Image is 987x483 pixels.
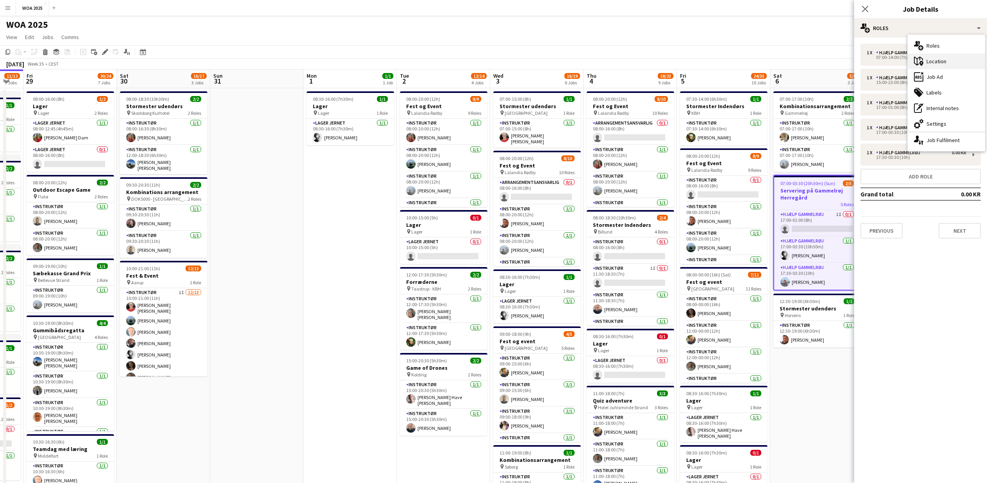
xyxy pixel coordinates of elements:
h3: Lager [680,397,767,404]
app-job-card: 08:30-16:00 (7h30m)1/1Lager Lager1 RoleLager Jernet1/108:30-16:00 (7h30m)[PERSON_NAME] [493,269,581,323]
span: [GEOGRAPHIC_DATA] [38,334,81,340]
span: 8/10 [561,155,575,161]
h3: Game of Drones [400,364,487,371]
span: Lager [598,348,609,353]
span: 1/1 [377,96,388,102]
app-card-role: Instruktør1/108:00-20:00 (12h)[PERSON_NAME] [680,229,767,255]
app-card-role: Instruktør1/109:00-19:00 (10h)[PERSON_NAME] [27,286,114,312]
app-card-role: Instruktør1/108:00-00:00 (16h)[PERSON_NAME] [680,294,767,321]
h3: Forræderne [400,278,487,285]
span: 8/9 [750,153,761,159]
span: 2 Roles [468,372,481,378]
span: Søborg [505,464,518,470]
div: 09:00-18:00 (9h)4/5Fest og event [GEOGRAPHIC_DATA]5 RolesInstruktør1/109:00-15:00 (6h)[PERSON_NAM... [493,326,581,442]
span: Gammelrøj [785,110,808,116]
span: 11 Roles [746,286,761,292]
app-card-role: Instruktør1/112:00-00:00 (12h)[PERSON_NAME] [680,348,767,374]
div: Job Ad [908,69,985,85]
div: 12:00-17:30 (5h30m)2/2Forræderne Taastrup - KBH2 RolesInstruktør1/112:00-17:30 (5h30m)[PERSON_NAM... [400,267,487,350]
app-card-role: Instruktør1/110:30-19:00 (8h30m)[PERSON_NAME] [27,372,114,398]
div: 07:00-15:00 (8h)1/1Stormester udendørs [GEOGRAPHIC_DATA]1 RoleInstruktør1/107:00-15:00 (8h)[PERSO... [493,91,581,148]
span: 12/13 [186,266,201,271]
span: [GEOGRAPHIC_DATA] [505,110,548,116]
span: 1 Role [377,110,388,116]
h3: Lager [493,281,581,288]
h3: Fest og Event [493,162,581,169]
button: Next [939,223,981,239]
span: 2 Roles [1,416,14,422]
span: 08:00-16:00 (8h) [33,96,64,102]
span: 08:30-16:00 (7h30m) [686,450,727,456]
span: 11:00-19:00 (8h) [500,450,531,456]
app-card-role: Instruktør1/111:30-18:30 (7h) [587,317,674,344]
app-card-role: Arrangementsansvarlig0/108:00-16:00 (8h) [493,178,581,205]
h3: Stormester udendørs [120,103,207,110]
app-card-role: Instruktør1/110:30-19:00 (8h30m)[PERSON_NAME] [PERSON_NAME] [27,398,114,427]
div: 08:00-20:00 (12h)2/2Outdoor Escape Game Flatø2 RolesInstruktør1/108:00-20:00 (12h)[PERSON_NAME]In... [27,175,114,255]
app-card-role: Instruktør1/109:00-18:00 (9h) [493,433,581,460]
a: Jobs [39,32,57,42]
span: Lager [318,110,329,116]
span: 1 Role [96,453,108,459]
span: 0/1 [750,450,761,456]
span: 0/1 [657,333,668,339]
span: 2/5 [843,180,854,186]
app-card-role: Lager Jernet1/108:30-16:00 (7h30m)[PERSON_NAME] [493,297,581,323]
app-card-role: Instruktør1/108:00-20:00 (12h)[PERSON_NAME] [400,145,487,172]
span: 3/3 [657,390,668,396]
app-card-role: Instruktør1/109:00-18:00 (9h)[PERSON_NAME] [493,407,581,433]
span: 1 Role [750,405,761,410]
app-card-role: Instruktør1/108:00-20:00 (12h)[PERSON_NAME] [27,202,114,229]
span: 2 Roles [188,110,201,116]
div: 09:00-19:00 (10h)1/1Sæbekasse Grand Prix Bellevue Strand1 RoleInstruktør1/109:00-19:00 (10h)[PERS... [27,258,114,312]
span: 08:00-20:00 (12h) [593,96,627,102]
app-job-card: 07:00-03:30 (20h30m) (Sun)2/5Servering på Gammelrøj Herregård5 Roles Hjælp Gammelrøj0/115:00-23:0... [773,175,861,291]
app-job-card: 10:00-15:00 (5h)0/1Lager Lager1 RoleLager Jernet0/110:00-15:00 (5h) [400,210,487,264]
h3: Fest og event [680,278,767,285]
h3: Fest og Event [680,160,767,167]
app-job-card: 07:00-17:00 (10h)2/2Kombinationsarrangement Gammelrøj2 RolesInstruktør1/107:00-17:00 (10h)[PERSON... [773,91,861,172]
span: 1/1 [750,96,761,102]
app-job-card: 08:00-18:30 (10h30m)2/4Stormester Indendørs Billund4 RolesInstruktør0/108:00-16:00 (8h) Instruktø... [587,210,674,326]
app-card-role: Instruktør1/107:00-15:00 (8h)[PERSON_NAME] [PERSON_NAME] [493,119,581,148]
app-card-role: Instruktør1/109:00-15:00 (6h)[PERSON_NAME] [493,380,581,407]
span: Hotel Juhlsminde Strand [598,405,648,410]
app-card-role: Instruktør1/108:00-20:00 (12h)[PERSON_NAME] [680,202,767,229]
app-card-role: Instruktør1/109:30-20:30 (11h)[PERSON_NAME] [120,205,207,231]
span: Flatø [38,194,48,200]
span: 1/1 [564,274,575,280]
h3: Teamdag med læring [27,446,114,453]
app-card-role: Instruktør1/107:00-17:00 (10h)[PERSON_NAME] [773,145,861,172]
app-card-role: Instruktør1/107:30-14:00 (6h30m)[PERSON_NAME] [680,119,767,145]
app-job-card: 08:30-16:00 (7h30m)1/1Lager Lager1 RoleLager Jernet1/108:30-16:00 (7h30m)[PERSON_NAME] Have [PERS... [680,386,767,442]
span: Lalandia Rødby [505,169,536,175]
app-card-role: Instruktør1/108:00-20:00 (12h)[PERSON_NAME] [27,229,114,255]
div: 15:00-20:30 (5h30m)2/2Game of Drones Kolding2 RolesInstruktør1/115:00-20:30 (5h30m)[PERSON_NAME] ... [400,353,487,436]
span: [GEOGRAPHIC_DATA] [691,286,734,292]
app-card-role: Instruktør1/108:00-20:00 (12h)[PERSON_NAME] [493,231,581,258]
span: Comms [61,34,79,41]
app-card-role: Instruktør1/112:00-18:30 (6h30m)[PERSON_NAME] [PERSON_NAME] [120,145,207,174]
app-card-role: Lager Jernet0/110:00-15:00 (5h) [400,237,487,264]
span: 8/10 [655,96,668,102]
span: 8/9 [470,96,481,102]
app-card-role: Hjælp Gammelrøj1/117:00-03:30 (10h30m)[PERSON_NAME] [774,237,860,263]
span: 1 Role [470,229,481,235]
app-job-card: 08:00-00:00 (16h) (Sat)7/11Fest og event [GEOGRAPHIC_DATA]11 RolesInstruktør1/108:00-00:00 (16h)[... [680,267,767,383]
h3: Stormester Indendørs [680,103,767,110]
span: 09:30-20:30 (11h) [126,182,160,188]
span: 08:00-20:00 (12h) [406,96,440,102]
app-job-card: 08:00-20:00 (12h)8/9Fest og Event Lalandia Rødby9 RolesInstruktør1/108:00-20:00 (12h)[PERSON_NAME... [400,91,487,207]
span: 1/1 [97,439,108,445]
div: 09:30-20:30 (11h)2/2Kombinations arrangement DOK5000 - [GEOGRAPHIC_DATA]2 RolesInstruktør1/109:30... [120,177,207,258]
span: 07:30-14:00 (6h30m) [686,96,727,102]
h3: Gummibådsregatta [27,327,114,334]
span: Lager [691,464,703,470]
span: 2 Roles [1,180,14,185]
app-card-role: Instruktør1/108:00-20:00 (12h) [400,198,487,225]
app-card-role: Lager Jernet1/108:00-12:45 (4h45m)[PERSON_NAME] Dam [27,119,114,145]
span: 2 Roles [95,110,108,116]
span: Skodsborg Kurhotel [131,110,170,116]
